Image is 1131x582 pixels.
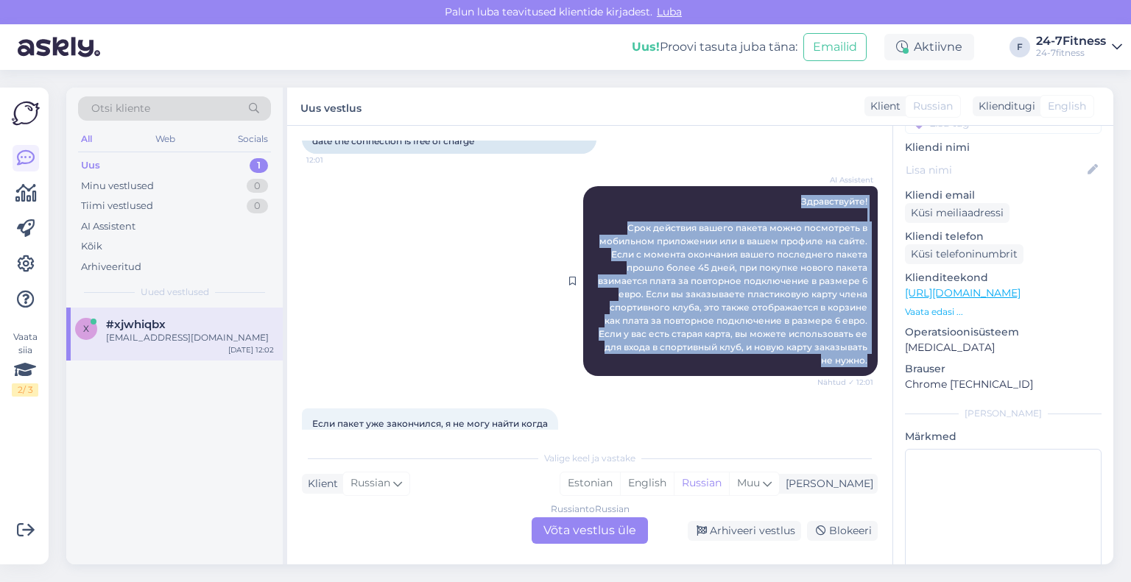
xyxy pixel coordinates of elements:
[250,158,268,173] div: 1
[620,472,674,494] div: English
[247,179,268,194] div: 0
[106,331,274,344] div: [EMAIL_ADDRESS][DOMAIN_NAME]
[905,305,1102,319] p: Vaata edasi ...
[913,99,953,114] span: Russian
[905,407,1102,420] div: [PERSON_NAME]
[905,229,1102,244] p: Kliendi telefon
[864,99,901,114] div: Klient
[1036,47,1106,59] div: 24-7fitness
[905,270,1102,285] p: Klienditeekond
[551,503,630,516] div: Russian to Russian
[905,361,1102,377] p: Brauser
[598,196,870,366] span: Здравствуйте! Срок действия вашего пакета можно посмотреть в мобильном приложении или в вашем про...
[106,318,166,331] span: #xjwhiqbx
[905,324,1102,340] p: Operatsioonisüsteem
[83,323,89,334] span: x
[817,377,873,388] span: Nähtud ✓ 12:01
[737,476,760,489] span: Muu
[905,203,1010,223] div: Küsi meiliaadressi
[350,475,390,491] span: Russian
[12,383,38,397] div: 2 / 3
[12,330,38,397] div: Vaata siia
[905,429,1102,444] p: Märkmed
[141,285,209,299] span: Uued vestlused
[81,199,153,213] div: Tiimi vestlused
[652,5,686,18] span: Luba
[228,344,274,355] div: [DATE] 12:02
[81,260,141,274] div: Arhiveeritud
[807,521,878,541] div: Blokeeri
[300,96,362,116] label: Uus vestlus
[1010,37,1030,57] div: F
[688,521,801,541] div: Arhiveeri vestlus
[81,158,100,173] div: Uus
[1048,99,1086,114] span: English
[973,99,1035,114] div: Klienditugi
[906,162,1085,178] input: Lisa nimi
[803,33,867,61] button: Emailid
[312,418,548,429] span: Если пакет уже закончился, я не могу найти когда
[905,140,1102,155] p: Kliendi nimi
[247,199,268,213] div: 0
[1036,35,1106,47] div: 24-7Fitness
[152,129,178,149] div: Web
[674,472,729,494] div: Russian
[12,99,40,127] img: Askly Logo
[91,101,150,116] span: Otsi kliente
[632,38,797,56] div: Proovi tasuta juba täna:
[905,377,1102,392] p: Chrome [TECHNICAL_ID]
[81,179,154,194] div: Minu vestlused
[632,40,660,54] b: Uus!
[818,174,873,185] span: AI Assistent
[905,340,1102,355] p: [MEDICAL_DATA]
[81,219,135,234] div: AI Assistent
[302,452,878,465] div: Valige keel ja vastake
[302,476,338,491] div: Klient
[905,244,1023,264] div: Küsi telefoninumbrit
[235,129,271,149] div: Socials
[884,34,974,60] div: Aktiivne
[780,476,873,491] div: [PERSON_NAME]
[905,286,1021,299] a: [URL][DOMAIN_NAME]
[306,155,362,166] span: 12:01
[560,472,620,494] div: Estonian
[905,188,1102,203] p: Kliendi email
[1036,35,1122,59] a: 24-7Fitness24-7fitness
[78,129,95,149] div: All
[532,517,648,544] div: Võta vestlus üle
[81,239,102,254] div: Kõik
